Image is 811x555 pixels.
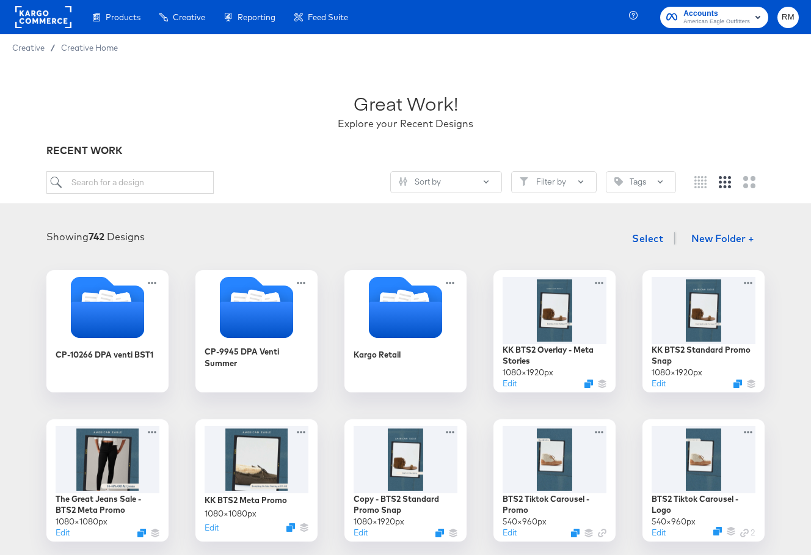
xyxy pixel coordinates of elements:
[61,43,118,53] a: Creative Home
[733,380,742,388] svg: Duplicate
[503,344,606,367] div: KK BTS2 Overlay - Meta Stories
[713,527,722,535] svg: Duplicate
[740,527,755,538] div: 2
[354,516,404,527] div: 1080 × 1920 px
[354,349,401,361] div: Kargo Retail
[642,270,765,392] div: KK BTS2 Standard Promo Snap1080×1920pxEditDuplicate
[106,12,140,22] span: Products
[652,493,755,516] div: BTS2 Tiktok Carousel - Logo
[46,270,169,392] div: CP-10266 DPA venti BST1
[435,529,444,537] svg: Duplicate
[338,117,473,131] div: Explore your Recent Designs
[719,176,731,188] svg: Medium grid
[632,230,663,247] span: Select
[354,527,368,538] button: Edit
[652,367,702,378] div: 1080 × 1920 px
[503,527,517,538] button: Edit
[520,177,528,186] svg: Filter
[195,270,318,392] div: CP-9945 DPA Venti Summer
[503,493,606,516] div: BTS2 Tiktok Carousel - Promo
[56,493,159,516] div: The Great Jeans Sale - BTS2 Meta Promo
[584,380,593,388] svg: Duplicate
[606,171,676,193] button: TagTags
[493,270,616,392] div: KK BTS2 Overlay - Meta Stories1080×1920pxEditDuplicate
[173,12,205,22] span: Creative
[390,171,502,193] button: SlidersSort by
[598,529,606,537] svg: Link
[652,344,755,367] div: KK BTS2 Standard Promo Snap
[652,378,666,389] button: Edit
[642,419,765,542] div: BTS2 Tiktok Carousel - Logo540×960pxEditDuplicateLink 2
[743,176,755,188] svg: Large grid
[344,277,467,338] svg: Folder
[205,522,219,534] button: Edit
[46,144,765,158] div: RECENT WORK
[46,277,169,338] svg: Folder
[354,90,458,117] div: Great Work!
[493,419,616,542] div: BTS2 Tiktok Carousel - Promo540×960pxEditDuplicate
[614,177,623,186] svg: Tag
[511,171,597,193] button: FilterFilter by
[238,12,275,22] span: Reporting
[195,419,318,542] div: KK BTS2 Meta Promo1080×1080pxEditDuplicate
[503,378,517,389] button: Edit
[660,7,768,28] button: AccountsAmerican Eagle Outfitters
[205,346,308,369] div: CP-9945 DPA Venti Summer
[56,516,107,527] div: 1080 × 1080 px
[344,419,467,542] div: Copy - BTS2 Standard Promo Snap1080×1920pxEditDuplicate
[344,270,467,392] div: Kargo Retail
[12,43,45,53] span: Creative
[46,230,145,244] div: Showing Designs
[694,176,707,188] svg: Small grid
[56,349,153,361] div: CP-10266 DPA venti BST1
[286,523,295,532] svg: Duplicate
[205,494,287,506] div: KK BTS2 Meta Promo
[399,177,407,186] svg: Sliders
[56,527,70,538] button: Edit
[683,7,750,20] span: Accounts
[652,516,696,527] div: 540 × 960 px
[205,508,256,520] div: 1080 × 1080 px
[627,226,668,251] button: Select
[45,43,61,53] span: /
[503,516,547,527] div: 540 × 960 px
[354,493,457,516] div: Copy - BTS2 Standard Promo Snap
[777,7,799,28] button: RM
[503,367,553,378] div: 1080 × 1920 px
[89,230,104,243] strong: 742
[137,529,146,537] svg: Duplicate
[571,529,580,537] svg: Duplicate
[46,419,169,542] div: The Great Jeans Sale - BTS2 Meta Promo1080×1080pxEditDuplicate
[652,527,666,538] button: Edit
[46,171,214,194] input: Search for a design
[782,10,794,24] span: RM
[308,12,348,22] span: Feed Suite
[681,228,765,251] button: New Folder +
[195,277,318,338] svg: Folder
[740,529,749,537] svg: Link
[683,17,750,27] span: American Eagle Outfitters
